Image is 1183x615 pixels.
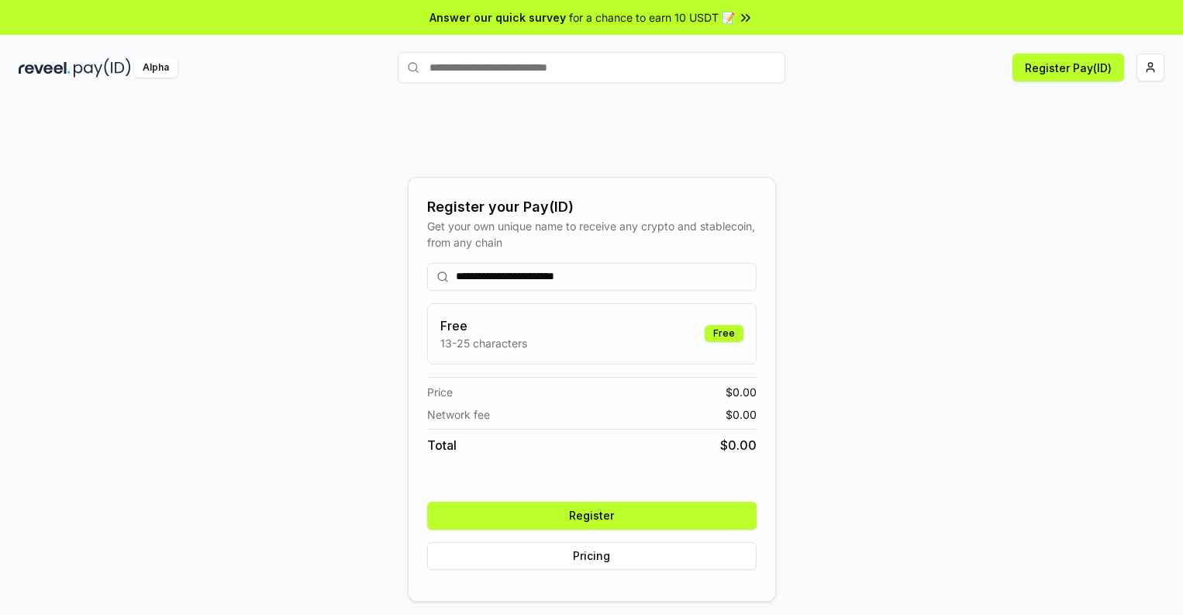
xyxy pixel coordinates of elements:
[427,384,453,400] span: Price
[427,406,490,423] span: Network fee
[720,436,757,454] span: $ 0.00
[427,502,757,530] button: Register
[429,9,566,26] span: Answer our quick survey
[74,58,131,78] img: pay_id
[726,406,757,423] span: $ 0.00
[726,384,757,400] span: $ 0.00
[1012,54,1124,81] button: Register Pay(ID)
[427,196,757,218] div: Register your Pay(ID)
[440,316,527,335] h3: Free
[427,218,757,250] div: Get your own unique name to receive any crypto and stablecoin, from any chain
[569,9,735,26] span: for a chance to earn 10 USDT 📝
[440,335,527,351] p: 13-25 characters
[427,436,457,454] span: Total
[705,325,743,342] div: Free
[427,542,757,570] button: Pricing
[134,58,178,78] div: Alpha
[19,58,71,78] img: reveel_dark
